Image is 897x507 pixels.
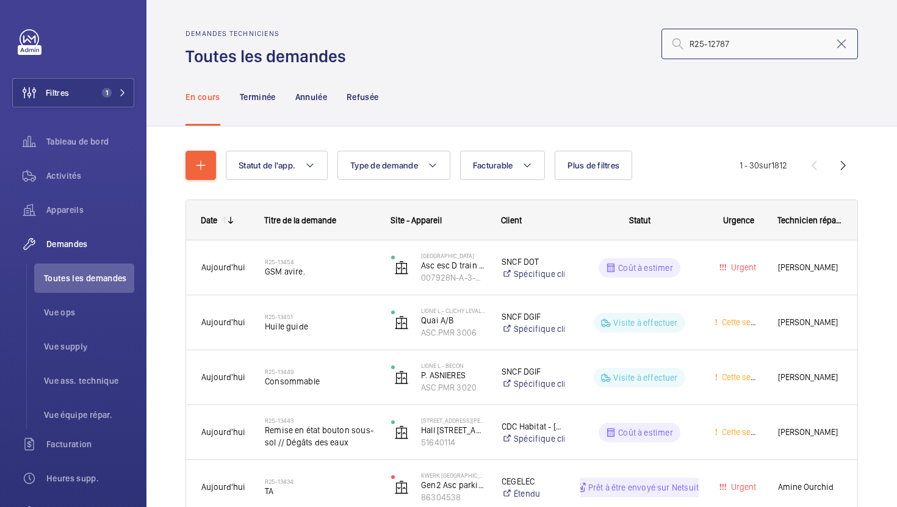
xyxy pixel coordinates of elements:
span: Urgent [729,482,756,492]
p: Annulée [295,91,327,103]
p: CDC Habitat - [PERSON_NAME] [502,420,564,433]
p: ASC.PMR 3020 [421,381,486,394]
p: P. ASNIERES [421,369,486,381]
span: [PERSON_NAME] [778,425,842,439]
h2: R25-13454 [265,258,375,265]
img: elevator.svg [394,315,409,330]
p: En cours [186,91,220,103]
span: TA [265,485,375,497]
img: elevator.svg [394,261,409,275]
span: Facturation [46,438,134,450]
button: Type de demande [337,151,450,180]
span: Vue ops [44,306,134,318]
p: Gen2 Asc parking [421,479,486,491]
span: Huile guide [265,320,375,333]
input: Chercher par numéro demande ou de devis [661,29,858,59]
p: 86304538 [421,491,486,503]
span: Appareils [46,204,134,216]
p: Kwerk [GEOGRAPHIC_DATA] [421,472,486,479]
p: Ligne L - CLICHY LEVALLOIS [421,307,486,314]
span: Filtres [46,87,69,99]
p: CEGELEC [502,475,564,487]
p: Visite à effectuer [613,317,677,329]
p: SNCF DGIF [502,365,564,378]
button: Plus de filtres [555,151,632,180]
span: Cette semaine [719,317,774,327]
span: Toutes les demandes [44,272,134,284]
span: Vue ass. technique [44,375,134,387]
span: Urgent [729,262,756,272]
p: [GEOGRAPHIC_DATA] [421,252,486,259]
h2: R25-13451 [265,313,375,320]
span: 1 [102,88,112,98]
span: Activités [46,170,134,182]
span: Facturable [473,160,513,170]
h2: Demandes techniciens [186,29,353,38]
p: SNCF DGIF [502,311,564,323]
a: Spécifique client [502,323,564,335]
span: Tableau de bord [46,135,134,148]
p: Refusée [347,91,378,103]
p: Hall [STREET_ADDRESS][PERSON_NAME] [421,424,486,436]
a: Étendu [502,487,564,500]
span: Remise en état bouton sous-sol // Dégâts des eaux [265,424,375,448]
span: Cette semaine [719,372,774,382]
span: Aujourd'hui [201,427,245,437]
h1: Toutes les demandes [186,45,353,68]
img: elevator.svg [394,370,409,385]
p: Ligne L - BECON [421,362,486,369]
img: elevator.svg [394,480,409,495]
span: sur [759,160,771,170]
p: Coût à estimer [618,426,673,439]
span: Aujourd'hui [201,317,245,327]
p: Quai A/B [421,314,486,326]
p: [STREET_ADDRESS][PERSON_NAME] [421,417,486,424]
p: Terminée [240,91,276,103]
p: SNCF DOT [502,256,564,268]
span: [PERSON_NAME] [778,370,842,384]
p: 51640114 [421,436,486,448]
span: Heures supp. [46,472,134,484]
button: Facturable [460,151,546,180]
h2: R25-13434 [265,478,375,485]
h2: R25-13449 [265,368,375,375]
span: [PERSON_NAME] [778,261,842,275]
span: Urgence [723,215,754,225]
span: [PERSON_NAME] [778,315,842,329]
button: Filtres1 [12,78,134,107]
a: Spécifique client [502,433,564,445]
span: Aujourd'hui [201,262,245,272]
span: Consommable [265,375,375,387]
p: Prêt à être envoyé sur Netsuite [588,481,704,494]
span: Aujourd'hui [201,372,245,382]
span: Amine Ourchid [778,480,842,494]
span: Type de demande [350,160,418,170]
p: Asc esc D train bleu [421,259,486,271]
span: GSM avire. [265,265,375,278]
span: 1 - 30 1812 [740,161,787,170]
button: Statut de l'app. [226,151,328,180]
a: Spécifique client [502,378,564,390]
p: Visite à effectuer [613,372,677,384]
span: Client [501,215,522,225]
span: Demandes [46,238,134,250]
h2: R25-13443 [265,417,375,424]
span: Statut [629,215,650,225]
span: Cette semaine [719,427,774,437]
span: Statut de l'app. [239,160,295,170]
img: elevator.svg [394,425,409,440]
p: ASC.PMR 3006 [421,326,486,339]
p: Coût à estimer [618,262,673,274]
span: Aujourd'hui [201,482,245,492]
span: Plus de filtres [567,160,619,170]
a: Spécifique client [502,268,564,280]
span: Vue supply [44,340,134,353]
p: 007928N-A-3-90-0-19 [421,271,486,284]
span: Vue équipe répar. [44,409,134,421]
span: Technicien réparateur [777,215,843,225]
div: Date [201,215,217,225]
span: Site - Appareil [391,215,442,225]
span: Titre de la demande [264,215,336,225]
